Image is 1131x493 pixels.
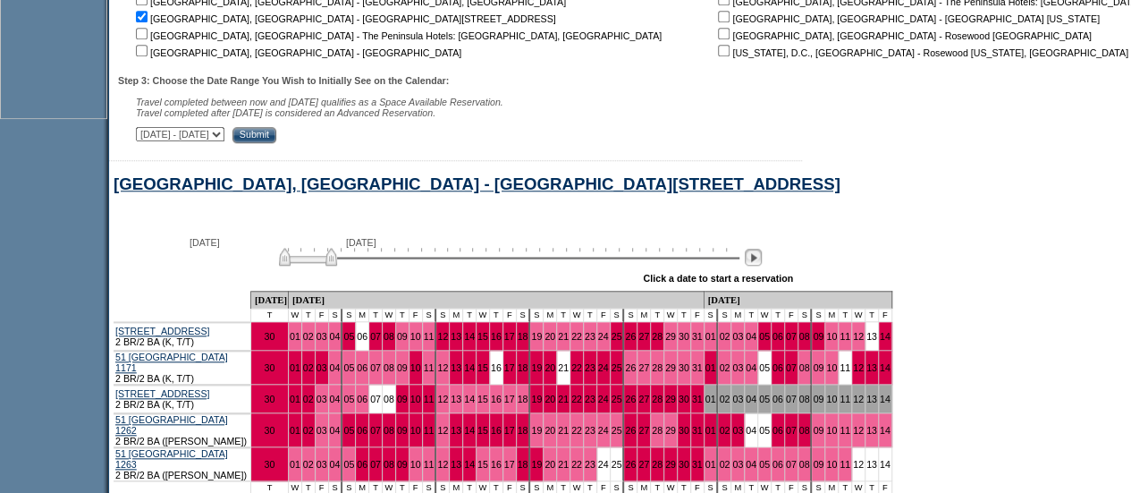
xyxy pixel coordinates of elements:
[451,331,461,342] a: 13
[638,362,649,373] a: 27
[625,331,636,342] a: 26
[584,309,597,322] td: T
[598,425,609,436] a: 24
[611,309,625,322] td: S
[840,459,850,470] a: 11
[571,394,582,404] a: 22
[665,331,676,342] a: 29
[357,425,367,436] a: 06
[357,394,367,404] a: 06
[880,425,890,436] a: 14
[303,425,314,436] a: 02
[746,394,756,404] a: 04
[317,331,327,342] a: 03
[664,309,678,322] td: W
[265,331,275,342] a: 30
[477,362,488,373] a: 15
[477,425,488,436] a: 15
[317,425,327,436] a: 03
[652,459,663,470] a: 28
[625,459,636,470] a: 26
[424,394,435,404] a: 11
[504,425,515,436] a: 17
[356,309,369,322] td: M
[705,362,716,373] a: 01
[558,459,569,470] a: 21
[251,309,289,322] td: T
[853,459,864,470] a: 12
[558,394,569,404] a: 21
[384,394,394,404] a: 08
[719,425,730,436] a: 02
[826,362,837,373] a: 10
[652,394,663,404] a: 28
[786,425,797,436] a: 07
[719,331,730,342] a: 02
[114,174,840,193] a: [GEOGRAPHIC_DATA], [GEOGRAPHIC_DATA] - [GEOGRAPHIC_DATA][STREET_ADDRESS]
[679,331,689,342] a: 30
[585,394,595,404] a: 23
[813,394,823,404] a: 09
[745,249,762,266] img: Next
[397,331,408,342] a: 09
[330,394,341,404] a: 04
[714,30,1091,41] nobr: [GEOGRAPHIC_DATA], [GEOGRAPHIC_DATA] - Rosewood [GEOGRAPHIC_DATA]
[530,309,544,322] td: S
[544,331,555,342] a: 20
[612,425,622,436] a: 25
[423,309,437,322] td: S
[451,362,461,373] a: 13
[612,394,622,404] a: 25
[397,459,408,470] a: 09
[316,309,329,322] td: F
[477,331,488,342] a: 15
[637,309,651,322] td: M
[678,309,691,322] td: T
[289,309,302,322] td: W
[652,362,663,373] a: 28
[491,459,502,470] a: 16
[410,394,421,404] a: 10
[714,47,1128,58] nobr: [US_STATE], D.C., [GEOGRAPHIC_DATA] - Rosewood [US_STATE], [GEOGRAPHIC_DATA]
[517,309,531,322] td: S
[718,309,731,322] td: S
[880,459,890,470] a: 14
[840,394,850,404] a: 11
[866,425,877,436] a: 13
[759,362,770,373] a: 05
[772,331,783,342] a: 06
[132,30,662,41] nobr: [GEOGRAPHIC_DATA], [GEOGRAPHIC_DATA] - The Peninsula Hotels: [GEOGRAPHIC_DATA], [GEOGRAPHIC_DATA]
[585,362,595,373] a: 23
[571,362,582,373] a: 22
[343,425,354,436] a: 05
[840,331,850,342] a: 11
[357,331,367,342] a: 06
[397,394,408,404] a: 09
[290,362,300,373] a: 01
[759,459,770,470] a: 05
[437,459,448,470] a: 12
[825,309,839,322] td: M
[265,394,275,404] a: 30
[290,394,300,404] a: 01
[464,362,475,373] a: 14
[880,394,890,404] a: 14
[384,362,394,373] a: 08
[303,394,314,404] a: 02
[384,459,394,470] a: 08
[625,425,636,436] a: 26
[786,362,797,373] a: 07
[424,331,435,342] a: 11
[343,394,354,404] a: 05
[115,448,228,470] a: 51 [GEOGRAPHIC_DATA] 1263
[410,459,421,470] a: 10
[585,331,595,342] a: 23
[369,309,383,322] td: T
[437,362,448,373] a: 12
[424,362,435,373] a: 11
[866,394,877,404] a: 13
[679,362,689,373] a: 30
[732,331,743,342] a: 03
[691,309,705,322] td: F
[518,362,528,373] a: 18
